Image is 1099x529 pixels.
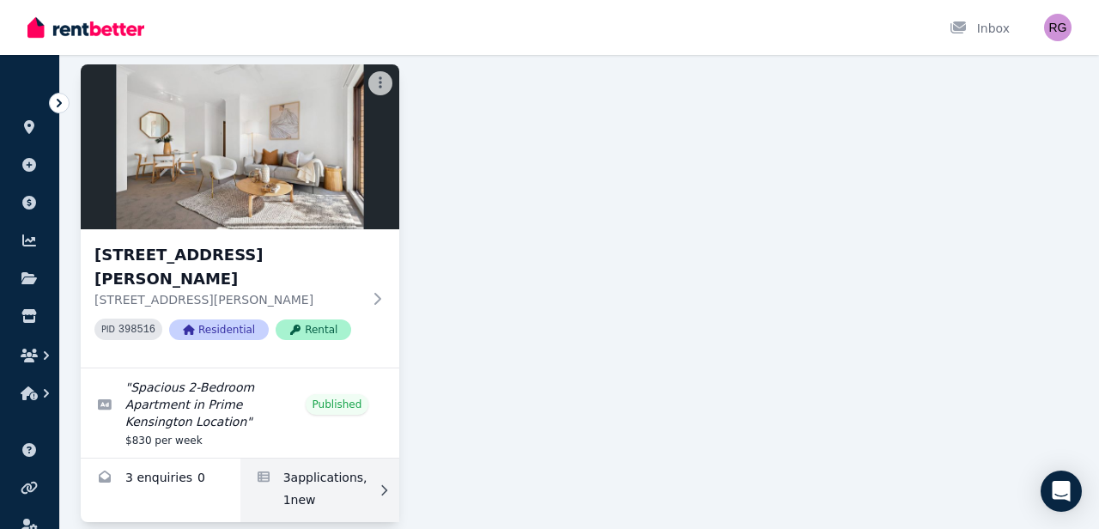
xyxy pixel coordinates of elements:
a: Enquiries for 1/21-23 Alison Rd, Kensington [81,459,240,522]
div: Open Intercom Messenger [1041,471,1082,512]
button: More options [368,71,392,95]
code: 398516 [118,324,155,336]
small: PID [101,325,115,334]
span: Residential [169,319,269,340]
p: [STREET_ADDRESS][PERSON_NAME] [94,291,361,308]
a: Applications for 1/21-23 Alison Rd, Kensington [240,459,400,522]
h3: [STREET_ADDRESS][PERSON_NAME] [94,243,361,291]
span: Rental [276,319,351,340]
img: 1/21-23 Alison Rd, Kensington [81,64,399,229]
a: 1/21-23 Alison Rd, Kensington[STREET_ADDRESS][PERSON_NAME][STREET_ADDRESS][PERSON_NAME]PID 398516... [81,64,399,368]
div: Inbox [950,20,1010,37]
img: Russel Gordon [1044,14,1072,41]
a: Edit listing: Spacious 2-Bedroom Apartment in Prime Kensington Location [81,368,399,458]
img: RentBetter [27,15,144,40]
